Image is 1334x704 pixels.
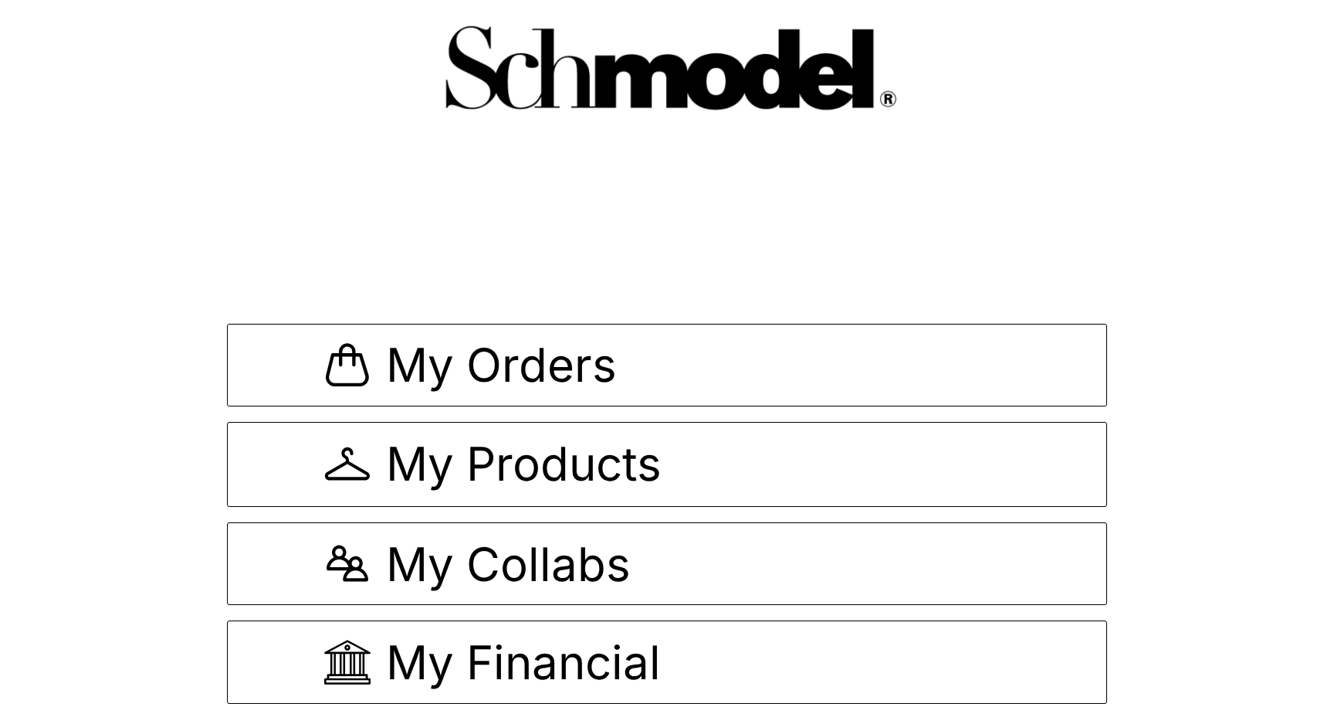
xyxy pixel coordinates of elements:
[227,324,1107,407] a: My Orders
[227,621,1107,704] a: My Financial
[227,522,1107,606] a: My Collabs
[386,639,661,685] span: My Financial
[386,342,617,388] span: My Orders
[386,440,662,488] span: My Products
[227,422,1107,507] a: My Products
[386,541,631,587] span: My Collabs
